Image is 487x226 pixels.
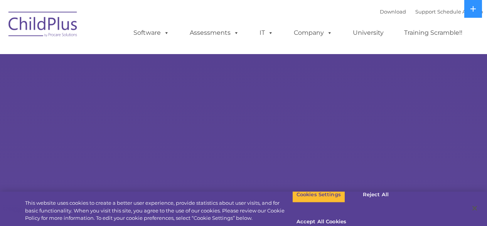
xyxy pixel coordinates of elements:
[396,25,470,41] a: Training Scramble!!
[345,25,391,41] a: University
[352,187,400,203] button: Reject All
[292,187,345,203] button: Cookies Settings
[286,25,340,41] a: Company
[380,8,406,15] a: Download
[182,25,247,41] a: Assessments
[380,8,483,15] font: |
[415,8,436,15] a: Support
[5,6,82,45] img: ChildPlus by Procare Solutions
[466,200,483,217] button: Close
[25,199,292,222] div: This website uses cookies to create a better user experience, provide statistics about user visit...
[252,25,281,41] a: IT
[437,8,483,15] a: Schedule A Demo
[126,25,177,41] a: Software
